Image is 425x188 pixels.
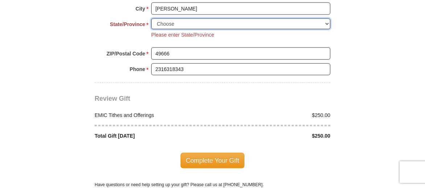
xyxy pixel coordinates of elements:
[136,4,145,14] strong: City
[212,132,334,140] div: $250.00
[91,112,213,119] div: EMIC Tithes and Offerings
[151,31,214,39] li: Please enter State/Province
[107,49,145,59] strong: ZIP/Postal Code
[91,132,213,140] div: Total Gift [DATE]
[110,19,145,29] strong: State/Province
[95,181,330,188] p: Have questions or need help setting up your gift? Please call us at [PHONE_NUMBER].
[130,64,145,74] strong: Phone
[181,153,245,168] span: Complete Your Gift
[95,95,130,102] span: Review Gift
[212,112,334,119] div: $250.00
